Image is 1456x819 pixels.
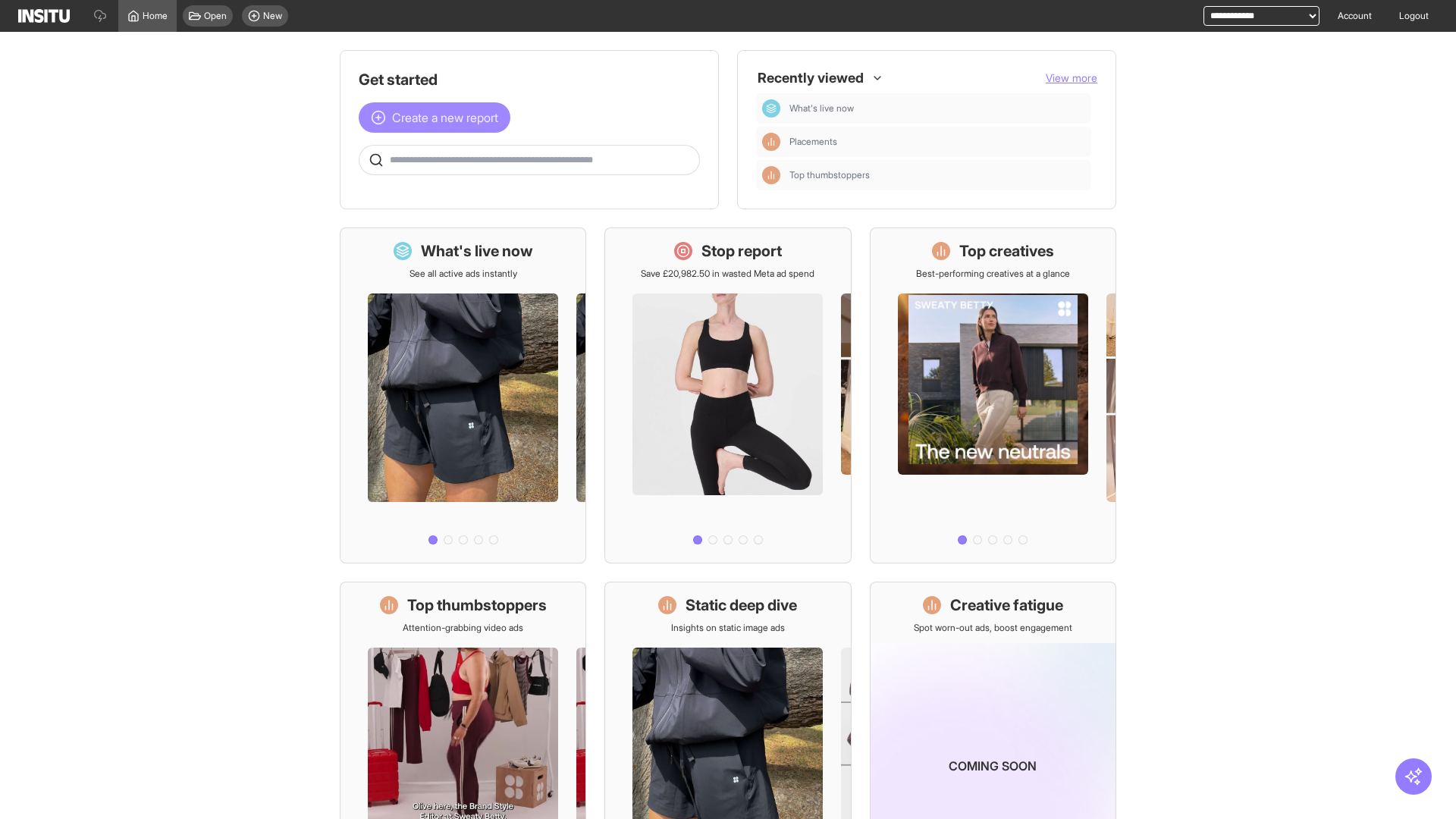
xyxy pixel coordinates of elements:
[762,99,780,118] div: Dashboard
[789,136,1085,148] span: Placements
[1046,71,1097,86] button: View more
[762,133,780,151] div: Insights
[359,102,510,133] button: Create a new report
[671,622,785,634] p: Insights on static image ads
[403,622,523,634] p: Attention-grabbing video ads
[959,240,1054,262] h1: Top creatives
[359,69,700,90] h1: Get started
[870,227,1116,563] a: Top creativesBest-performing creatives at a glance
[762,166,780,184] div: Insights
[421,240,533,262] h1: What's live now
[789,169,870,181] span: Top thumbstoppers
[916,268,1070,280] p: Best-performing creatives at a glance
[789,136,837,148] span: Placements
[204,10,227,22] span: Open
[789,102,1085,115] span: What's live now
[1046,71,1097,84] span: View more
[18,9,70,23] img: Logo
[340,227,586,563] a: What's live nowSee all active ads instantly
[701,240,782,262] h1: Stop report
[409,268,517,280] p: See all active ads instantly
[407,595,547,616] h1: Top thumbstoppers
[263,10,282,22] span: New
[143,10,168,22] span: Home
[789,102,854,115] span: What's live now
[641,268,814,280] p: Save £20,982.50 in wasted Meta ad spend
[789,169,1085,181] span: Top thumbstoppers
[392,108,498,127] span: Create a new report
[686,595,797,616] h1: Static deep dive
[604,227,851,563] a: Stop reportSave £20,982.50 in wasted Meta ad spend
